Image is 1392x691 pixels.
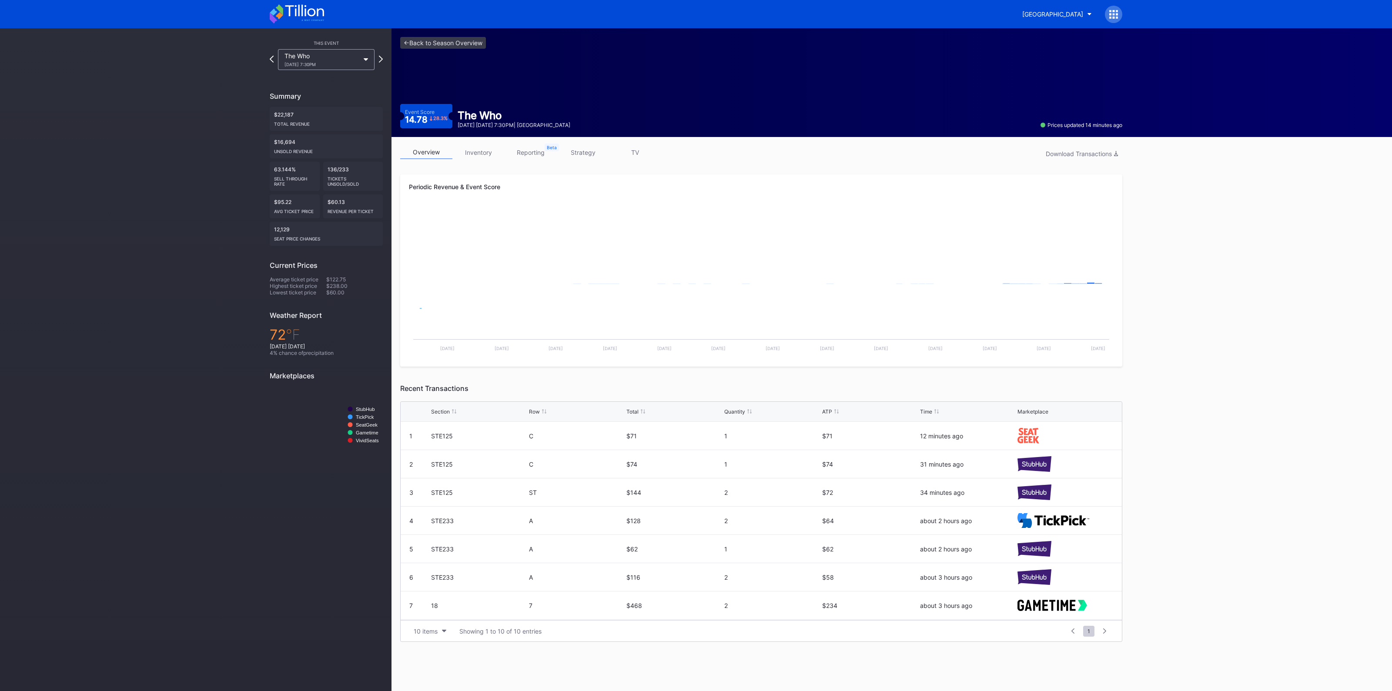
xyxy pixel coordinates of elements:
a: TV [609,146,661,159]
img: seatGeek.svg [1017,428,1039,443]
div: 72 [270,326,383,343]
div: about 3 hours ago [920,602,1016,609]
text: VividSeats [356,438,379,443]
div: Avg ticket price [274,205,315,214]
div: 1 [724,432,820,440]
div: STE125 [431,489,527,496]
div: C [529,432,625,440]
div: Marketplace [1017,408,1048,415]
div: 12 minutes ago [920,432,1016,440]
span: ℉ [286,326,300,343]
text: [DATE] [874,346,888,351]
div: 2 [724,489,820,496]
text: [DATE] [440,346,455,351]
div: Marketplaces [270,371,383,380]
div: 34 minutes ago [920,489,1016,496]
div: A [529,517,625,524]
div: $468 [626,602,722,609]
div: Download Transactions [1046,150,1118,157]
div: about 2 hours ago [920,545,1016,553]
div: $60.13 [323,194,383,218]
div: Current Prices [270,261,383,270]
div: 2 [724,574,820,581]
text: [DATE] [983,346,997,351]
div: STE125 [431,432,527,440]
svg: Chart title [409,293,1114,358]
div: Weather Report [270,311,383,320]
text: SeatGeek [356,422,378,427]
div: 63.144% [270,162,320,191]
div: ATP [822,408,832,415]
text: [DATE] [766,346,780,351]
div: $62 [626,545,722,553]
div: ST [529,489,625,496]
div: Section [431,408,450,415]
div: $16,694 [270,134,383,158]
div: Sell Through Rate [274,173,315,187]
div: 2 [409,461,413,468]
div: $238.00 [326,283,383,289]
button: Download Transactions [1041,148,1122,160]
img: stubHub.svg [1017,541,1051,556]
text: [DATE] [1037,346,1051,351]
button: [GEOGRAPHIC_DATA] [1016,6,1098,22]
div: 4 [409,517,413,524]
div: Quantity [724,408,745,415]
img: stubHub.svg [1017,456,1051,471]
div: Unsold Revenue [274,145,378,154]
text: TickPick [356,414,374,420]
div: STE233 [431,517,527,524]
div: This Event [270,40,383,46]
div: Tickets Unsold/Sold [328,173,378,187]
div: A [529,545,625,553]
div: $71 [626,432,722,440]
div: The Who [458,109,570,122]
text: [DATE] [928,346,943,351]
div: Row [529,408,540,415]
text: Gametime [356,430,378,435]
div: Lowest ticket price [270,289,326,296]
div: $128 [626,517,722,524]
div: 10 items [414,628,438,635]
div: Prices updated 14 minutes ago [1041,122,1122,128]
div: 12,129 [270,222,383,246]
text: [DATE] [1091,346,1105,351]
div: $74 [626,461,722,468]
div: $60.00 [326,289,383,296]
button: 10 items [409,625,451,637]
a: strategy [557,146,609,159]
div: [DATE] [DATE] 7:30PM | [GEOGRAPHIC_DATA] [458,122,570,128]
div: seat price changes [274,233,378,241]
a: inventory [452,146,505,159]
div: 28.3 % [433,116,448,121]
div: 7 [409,602,413,609]
div: Highest ticket price [270,283,326,289]
div: Summary [270,92,383,100]
div: Event Score [405,109,435,115]
div: about 3 hours ago [920,574,1016,581]
div: $95.22 [270,194,320,218]
span: 1 [1083,626,1094,637]
div: Time [920,408,932,415]
a: reporting [505,146,557,159]
img: gametime.svg [1017,600,1087,611]
div: STE233 [431,574,527,581]
div: $22,187 [270,107,383,131]
div: Total [626,408,639,415]
div: Recent Transactions [400,384,1122,393]
div: $234 [822,602,918,609]
div: [DATE] [DATE] [270,343,383,350]
div: $122.75 [326,276,383,283]
div: 6 [409,574,413,581]
div: 1 [724,545,820,553]
div: 2 [724,602,820,609]
svg: Chart title [270,387,383,463]
div: 136/233 [323,162,383,191]
div: [DATE] 7:30PM [284,62,359,67]
div: Periodic Revenue & Event Score [409,183,1114,190]
text: [DATE] [549,346,563,351]
div: $144 [626,489,722,496]
div: 5 [409,545,413,553]
div: Total Revenue [274,118,378,127]
img: stubHub.svg [1017,569,1051,584]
